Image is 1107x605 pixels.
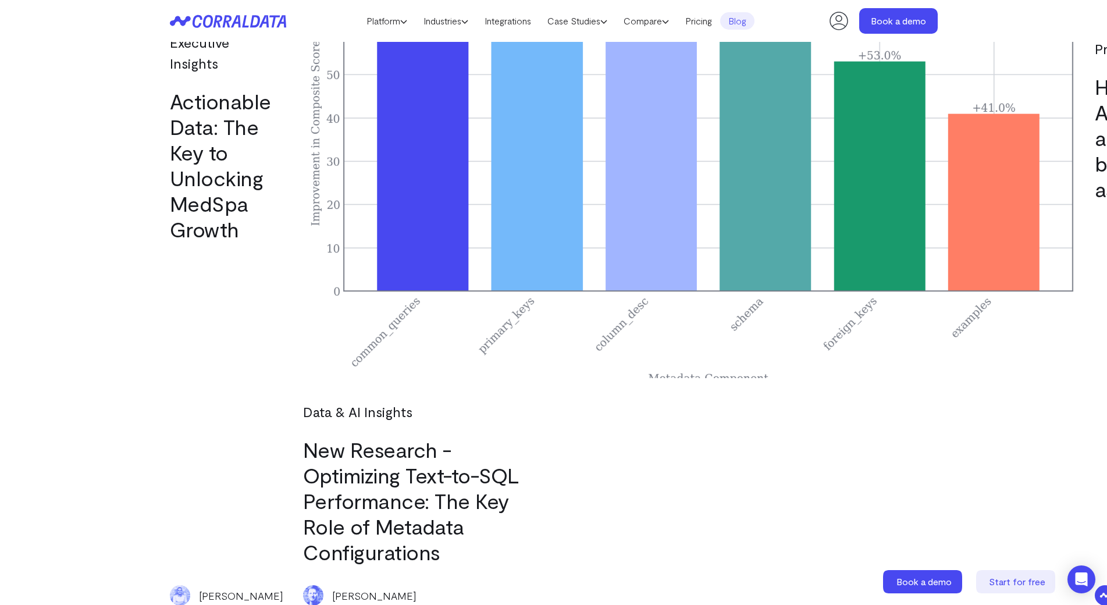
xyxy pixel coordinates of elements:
span: Book a demo [896,576,952,587]
a: Book a demo [859,8,938,34]
a: Start for free [976,570,1058,593]
p: [PERSON_NAME] [199,588,283,603]
a: Actionable Data: The Key to Unlocking MedSpa Growth [170,88,271,241]
div: Open Intercom Messenger [1067,565,1095,593]
div: Executive Insights [170,32,277,74]
a: Industries [415,12,476,30]
span: Start for free [989,576,1045,587]
a: Case Studies [539,12,615,30]
a: Pricing [677,12,720,30]
a: Platform [358,12,415,30]
a: New Research - Optimizing Text-to-SQL Performance: The Key Role of Metadata Configurations [303,437,519,564]
p: [PERSON_NAME] [332,588,417,603]
a: Book a demo [883,570,964,593]
a: Blog [720,12,754,30]
div: Data & AI Insights [303,401,1069,422]
a: Compare [615,12,677,30]
a: Integrations [476,12,539,30]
